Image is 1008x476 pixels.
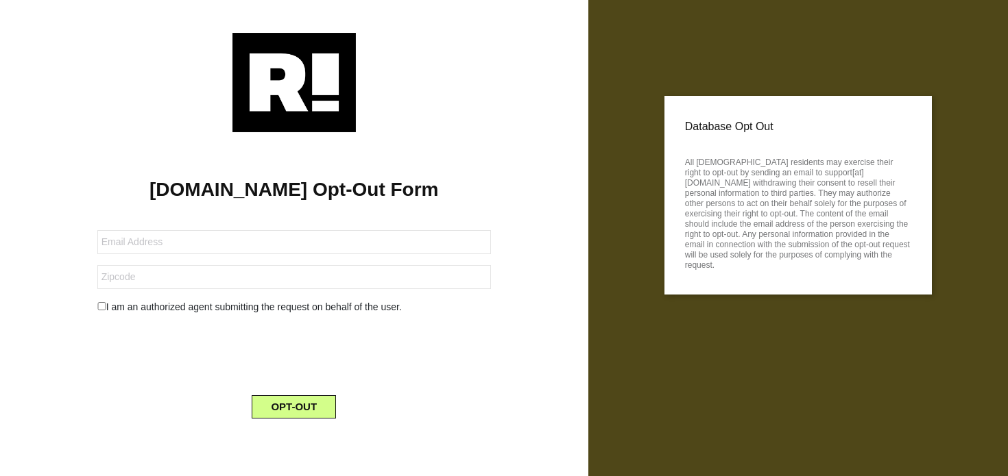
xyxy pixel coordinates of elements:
[21,178,568,201] h1: [DOMAIN_NAME] Opt-Out Form
[97,230,491,254] input: Email Address
[190,325,398,379] iframe: reCAPTCHA
[252,395,336,418] button: OPT-OUT
[685,153,911,271] p: All [DEMOGRAPHIC_DATA] residents may exercise their right to opt-out by sending an email to suppo...
[97,265,491,289] input: Zipcode
[685,116,911,137] p: Database Opt Out
[87,300,501,314] div: I am an authorized agent submitting the request on behalf of the user.
[232,33,356,132] img: Retention.com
